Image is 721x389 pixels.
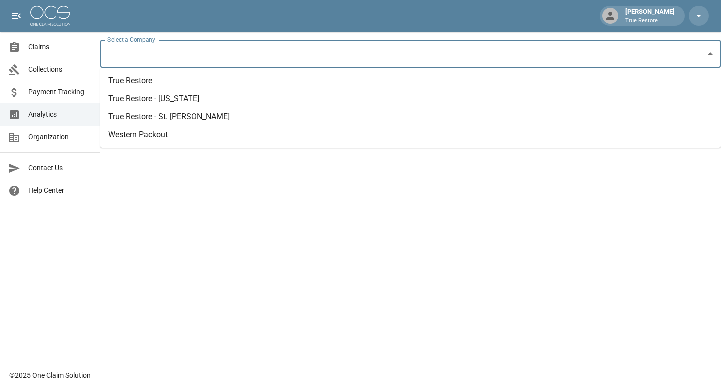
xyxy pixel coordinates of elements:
[9,370,91,380] div: © 2025 One Claim Solution
[28,185,92,196] span: Help Center
[100,90,721,108] li: True Restore - [US_STATE]
[100,126,721,144] li: Western Packout
[100,72,721,90] li: True Restore
[28,163,92,173] span: Contact Us
[100,108,721,126] li: True Restore - St. [PERSON_NAME]
[703,47,717,61] button: Close
[28,109,92,120] span: Analytics
[621,7,679,25] div: [PERSON_NAME]
[625,17,675,25] p: True Restore
[28,64,92,75] span: Collections
[28,42,92,52] span: Claims
[28,132,92,142] span: Organization
[100,68,721,386] iframe: Embedded Dashboard
[28,87,92,97] span: Payment Tracking
[6,6,26,26] button: open drawer
[107,35,155,44] label: Select a Company
[30,6,70,26] img: ocs-logo-white-transparent.png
